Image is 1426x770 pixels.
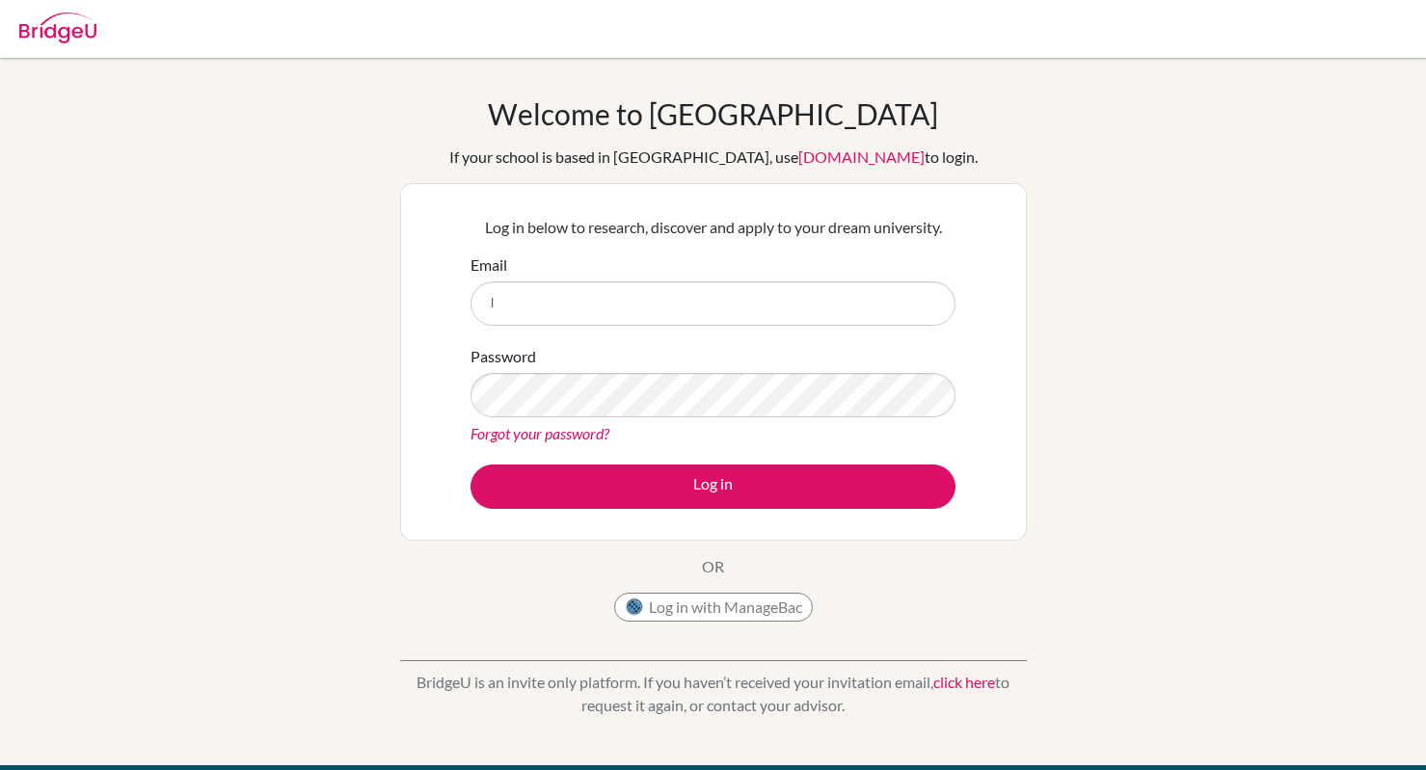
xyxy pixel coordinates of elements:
a: click here [933,673,995,691]
a: [DOMAIN_NAME] [798,147,925,166]
button: Log in with ManageBac [614,593,813,622]
button: Log in [471,465,955,509]
p: BridgeU is an invite only platform. If you haven’t received your invitation email, to request it ... [400,671,1027,717]
div: If your school is based in [GEOGRAPHIC_DATA], use to login. [449,146,978,169]
p: OR [702,555,724,578]
p: Log in below to research, discover and apply to your dream university. [471,216,955,239]
h1: Welcome to [GEOGRAPHIC_DATA] [488,96,938,131]
label: Password [471,345,536,368]
label: Email [471,253,507,277]
a: Forgot your password? [471,424,609,442]
img: Bridge-U [19,13,96,43]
